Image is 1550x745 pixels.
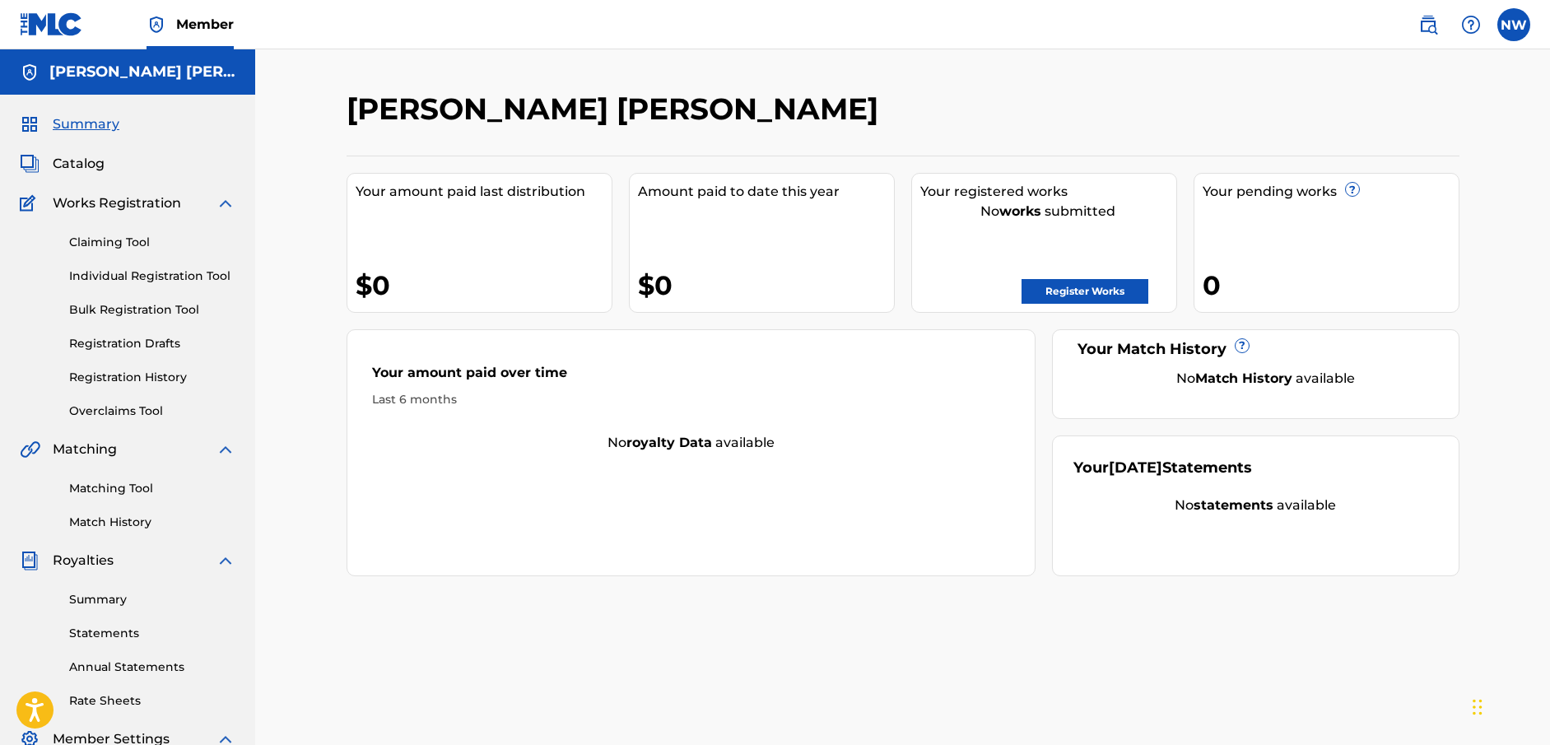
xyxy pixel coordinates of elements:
[347,433,1036,453] div: No available
[20,154,105,174] a: CatalogCatalog
[20,440,40,459] img: Matching
[20,154,40,174] img: Catalog
[69,625,235,642] a: Statements
[147,15,166,35] img: Top Rightsholder
[626,435,712,450] strong: royalty data
[20,63,40,82] img: Accounts
[69,268,235,285] a: Individual Registration Tool
[1455,8,1487,41] div: Help
[1412,8,1445,41] a: Public Search
[372,363,1011,391] div: Your amount paid over time
[69,369,235,386] a: Registration History
[356,182,612,202] div: Your amount paid last distribution
[638,267,894,304] div: $0
[176,15,234,34] span: Member
[1418,15,1438,35] img: search
[216,440,235,459] img: expand
[1195,370,1292,386] strong: Match History
[1194,497,1273,513] strong: statements
[216,551,235,570] img: expand
[347,91,887,128] h2: [PERSON_NAME] [PERSON_NAME]
[1073,496,1438,515] div: No available
[372,391,1011,408] div: Last 6 months
[1022,279,1148,304] a: Register Works
[20,12,83,36] img: MLC Logo
[1473,682,1483,732] div: Drag
[53,114,119,134] span: Summary
[53,440,117,459] span: Matching
[20,193,41,213] img: Works Registration
[69,403,235,420] a: Overclaims Tool
[1461,15,1481,35] img: help
[1109,459,1162,477] span: [DATE]
[53,193,181,213] span: Works Registration
[69,659,235,676] a: Annual Statements
[1468,666,1550,745] iframe: Chat Widget
[920,182,1176,202] div: Your registered works
[1094,369,1438,389] div: No available
[53,154,105,174] span: Catalog
[1236,339,1249,352] span: ?
[49,63,235,81] h5: Neil Alexander Weir
[356,267,612,304] div: $0
[69,234,235,251] a: Claiming Tool
[1073,457,1252,479] div: Your Statements
[1346,183,1359,196] span: ?
[69,301,235,319] a: Bulk Registration Tool
[20,114,40,134] img: Summary
[1497,8,1530,41] div: User Menu
[69,480,235,497] a: Matching Tool
[69,514,235,531] a: Match History
[638,182,894,202] div: Amount paid to date this year
[1504,487,1550,623] iframe: Resource Center
[1073,338,1438,361] div: Your Match History
[920,202,1176,221] div: No submitted
[53,551,114,570] span: Royalties
[216,193,235,213] img: expand
[20,551,40,570] img: Royalties
[69,591,235,608] a: Summary
[1203,267,1459,304] div: 0
[69,335,235,352] a: Registration Drafts
[1203,182,1459,202] div: Your pending works
[69,692,235,710] a: Rate Sheets
[999,203,1041,219] strong: works
[20,114,119,134] a: SummarySummary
